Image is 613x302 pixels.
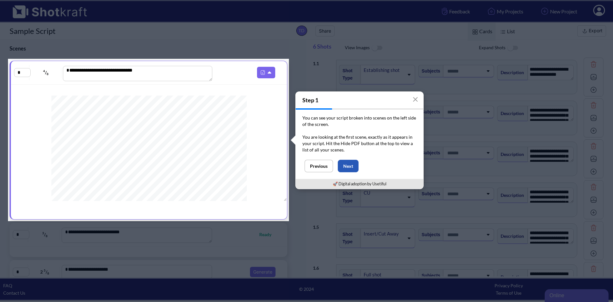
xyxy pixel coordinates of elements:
[296,92,423,108] h4: Step 1
[259,68,267,77] img: Pdf Icon
[302,115,417,134] p: You can see your script broken into scenes on the left side of the screen.
[338,160,359,172] button: Next
[333,181,386,186] a: 🚀 Digital adoption by Usetiful
[47,72,49,76] span: 8
[43,69,45,73] span: 4
[31,67,61,78] span: /
[305,160,333,172] button: Previous
[5,4,59,12] div: Online
[302,134,417,153] p: You are looking at the first scene, exactly as it appears in your script. Hit the Hide PDF button...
